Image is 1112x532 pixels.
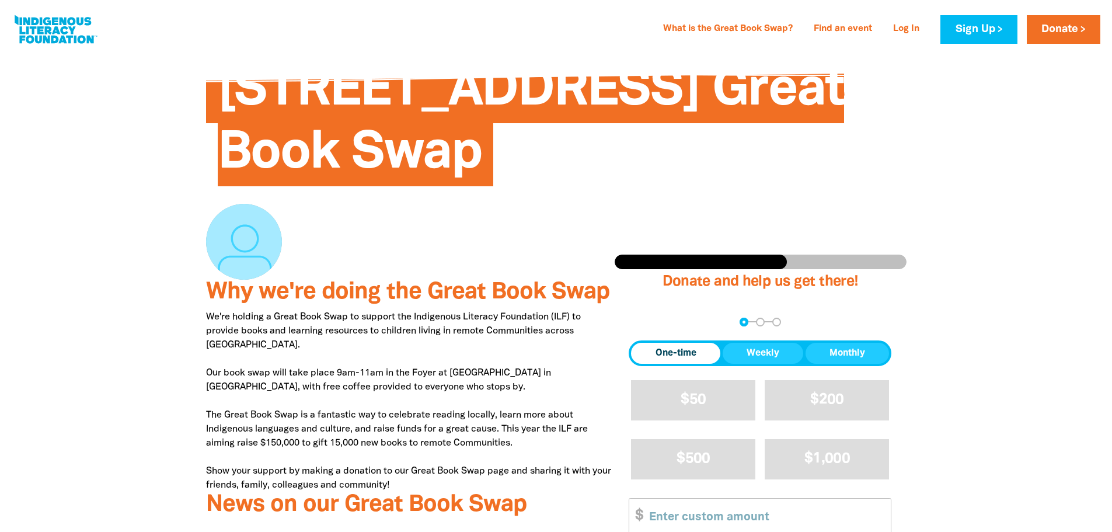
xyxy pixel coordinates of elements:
[615,241,907,255] p: raised of our $500.00 goal
[807,20,879,39] a: Find an event
[765,439,889,479] button: $1,000
[425,204,473,225] a: emailEmail
[806,343,889,364] button: Monthly
[377,204,421,225] a: Post
[206,492,615,518] h3: News on our Great Book Swap
[804,452,850,465] span: $1,000
[447,209,464,220] span: Email
[747,346,779,360] span: Weekly
[218,67,845,186] span: [STREET_ADDRESS] Great Book Swap
[631,380,755,420] button: $50
[829,346,865,360] span: Monthly
[629,340,891,366] div: Donation frequency
[206,310,615,492] p: We're holding a Great Book Swap to support the Indigenous Literacy Foundation (ILF) to provide bo...
[663,275,859,288] span: Donate and help us get there!
[631,439,755,479] button: $500
[345,209,365,220] span: Share
[772,318,781,326] button: Navigate to step 3 of 3 to enter your payment details
[677,452,710,465] span: $500
[681,393,706,406] span: $50
[431,208,443,221] i: email
[740,318,748,326] button: Navigate to step 1 of 3 to enter your donation amount
[708,204,812,231] span: $295.00
[498,209,530,220] span: Copy Link
[206,281,609,303] span: Why we're doing the Great Book Swap
[756,318,765,326] button: Navigate to step 2 of 3 to enter your details
[765,380,889,420] button: $200
[323,204,373,225] a: Share
[476,204,538,225] button: Copy Link
[656,346,696,360] span: One-time
[1027,15,1100,44] a: Donate
[810,393,843,406] span: $200
[631,343,720,364] button: One-time
[399,209,413,220] span: Post
[656,20,800,39] a: What is the Great Book Swap?
[940,15,1017,44] a: Sign Up
[723,343,803,364] button: Weekly
[886,20,926,39] a: Log In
